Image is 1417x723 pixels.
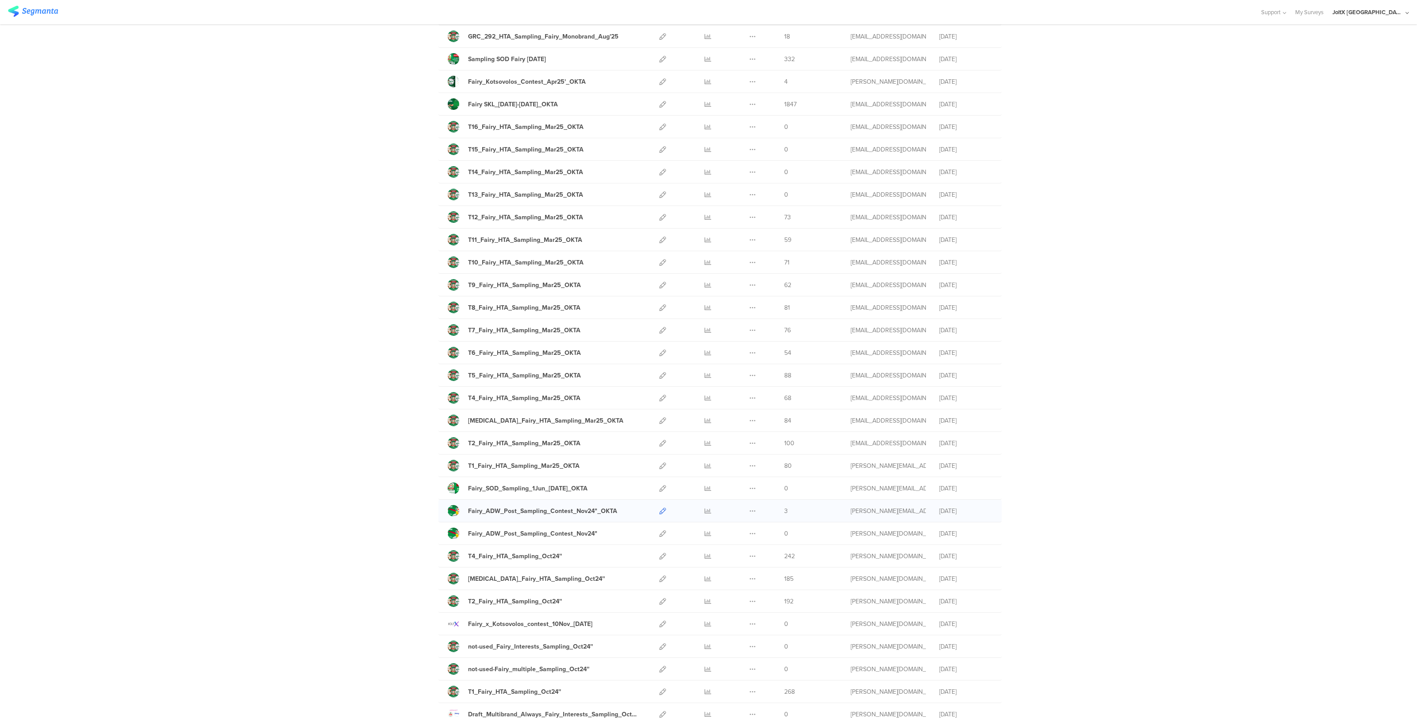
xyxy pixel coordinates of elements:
div: [DATE] [939,393,992,403]
span: 0 [784,665,788,674]
span: 0 [784,619,788,629]
span: 100 [784,439,794,448]
a: T4_Fairy_HTA_Sampling_Mar25_OKTA [448,392,581,404]
div: [DATE] [939,77,992,86]
div: Fairy_ADW_Post_Sampling_Contest_Nov24" [468,529,597,538]
div: [DATE] [939,100,992,109]
a: T7_Fairy_HTA_Sampling_Mar25_OKTA [448,324,581,336]
span: 54 [784,348,791,358]
div: T13_Fairy_HTA_Sampling_Mar25_OKTA [468,190,583,199]
div: [DATE] [939,687,992,696]
span: 268 [784,687,795,696]
div: T4_Fairy_HTA_Sampling_Mar25_OKTA [468,393,581,403]
div: T14_Fairy_HTA_Sampling_Mar25_OKTA [468,167,583,177]
div: [DATE] [939,32,992,41]
div: stavrositu.m@pg.com [851,258,926,267]
div: Fairy_SOD_Sampling_1Jun_31Jul24_OKTA [468,484,588,493]
a: T15_Fairy_HTA_Sampling_Mar25_OKTA [448,144,584,155]
img: segmanta logo [8,6,58,17]
a: Fairy_ADW_Post_Sampling_Contest_Nov24" [448,528,597,539]
a: not-used_Fairy_Interests_Sampling_Oct24'' [448,641,593,652]
div: [DATE] [939,235,992,245]
span: 59 [784,235,791,245]
a: T12_Fairy_HTA_Sampling_Mar25_OKTA [448,211,583,223]
a: T16_Fairy_HTA_Sampling_Mar25_OKTA [448,121,584,132]
a: Fairy_SOD_Sampling_1Jun_[DATE]_OKTA [448,482,588,494]
div: [DATE] [939,710,992,719]
a: Fairy_Kotsovolos_Contest_Apr25'_OKTA [448,76,586,87]
div: T3_Fairy_HTA_Sampling_Oct24'' [468,574,605,583]
div: [DATE] [939,326,992,335]
div: [DATE] [939,416,992,425]
div: [DATE] [939,54,992,64]
div: [DATE] [939,552,992,561]
div: stavrositu.m@pg.com [851,371,926,380]
div: stavrositu.m@pg.com [851,280,926,290]
span: 84 [784,416,791,425]
a: T9_Fairy_HTA_Sampling_Mar25_OKTA [448,279,581,291]
div: T5_Fairy_HTA_Sampling_Mar25_OKTA [468,371,581,380]
div: stavrositu.m@pg.com [851,348,926,358]
div: [DATE] [939,597,992,606]
a: Fairy SKL_[DATE]-[DATE]_OKTA [448,98,558,110]
div: skora.es@pg.com [851,710,926,719]
div: [DATE] [939,280,992,290]
div: arvanitis.a@pg.com [851,461,926,470]
span: 88 [784,371,791,380]
div: skora.es@pg.com [851,619,926,629]
div: [DATE] [939,371,992,380]
div: arvanitis.a@pg.com [851,484,926,493]
a: T13_Fairy_HTA_Sampling_Mar25_OKTA [448,189,583,200]
a: T14_Fairy_HTA_Sampling_Mar25_OKTA [448,166,583,178]
div: Fairy SKL_20March25-02Apr25_OKTA [468,100,558,109]
div: [DATE] [939,642,992,651]
div: skora.es@pg.com [851,665,926,674]
div: GRC_292_HTA_Sampling_Fairy_Monobrand_Aug'25 [468,32,619,41]
a: T10_Fairy_HTA_Sampling_Mar25_OKTA [448,257,584,268]
div: T2_Fairy_HTA_Sampling_Mar25_OKTA [468,439,581,448]
a: Fairy_ADW_Post_Sampling_Contest_Nov24"_OKTA [448,505,617,517]
span: 0 [784,122,788,132]
div: [DATE] [939,303,992,312]
span: 332 [784,54,795,64]
div: [DATE] [939,619,992,629]
span: 0 [784,642,788,651]
div: stavrositu.m@pg.com [851,439,926,448]
div: T12_Fairy_HTA_Sampling_Mar25_OKTA [468,213,583,222]
a: T2_Fairy_HTA_Sampling_Oct24'' [448,595,562,607]
span: 185 [784,574,794,583]
span: 3 [784,506,788,516]
div: [DATE] [939,348,992,358]
div: T8_Fairy_HTA_Sampling_Mar25_OKTA [468,303,581,312]
div: not-used_Fairy_Interests_Sampling_Oct24'' [468,642,593,651]
div: [DATE] [939,484,992,493]
span: 242 [784,552,795,561]
div: stavrositu.m@pg.com [851,167,926,177]
div: stavrositu.m@pg.com [851,416,926,425]
div: stavrositu.m@pg.com [851,213,926,222]
div: T7_Fairy_HTA_Sampling_Mar25_OKTA [468,326,581,335]
span: 0 [784,484,788,493]
a: Sampling SOD Fairy [DATE] [448,53,546,65]
div: T1_Fairy_HTA_Sampling_Oct24'' [468,687,561,696]
div: skora.es@pg.com [851,642,926,651]
div: [DATE] [939,190,992,199]
div: T2_Fairy_HTA_Sampling_Oct24'' [468,597,562,606]
span: 0 [784,190,788,199]
span: 0 [784,145,788,154]
div: T4_Fairy_HTA_Sampling_Oct24'' [468,552,562,561]
div: T15_Fairy_HTA_Sampling_Mar25_OKTA [468,145,584,154]
div: T3_Fairy_HTA_Sampling_Mar25_OKTA [468,416,623,425]
span: 0 [784,710,788,719]
div: skora.es@pg.com [851,574,926,583]
div: skora.es@pg.com [851,597,926,606]
div: [DATE] [939,529,992,538]
a: T4_Fairy_HTA_Sampling_Oct24'' [448,550,562,562]
div: arvanitis.a@pg.com [851,506,926,516]
div: [DATE] [939,213,992,222]
a: GRC_292_HTA_Sampling_Fairy_Monobrand_Aug'25 [448,31,619,42]
div: JoltX [GEOGRAPHIC_DATA] [1332,8,1403,16]
span: 62 [784,280,791,290]
span: 192 [784,597,794,606]
div: Draft_Multibrand_Always_Fairy_Interests_Sampling_Oct24'' [468,710,640,719]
